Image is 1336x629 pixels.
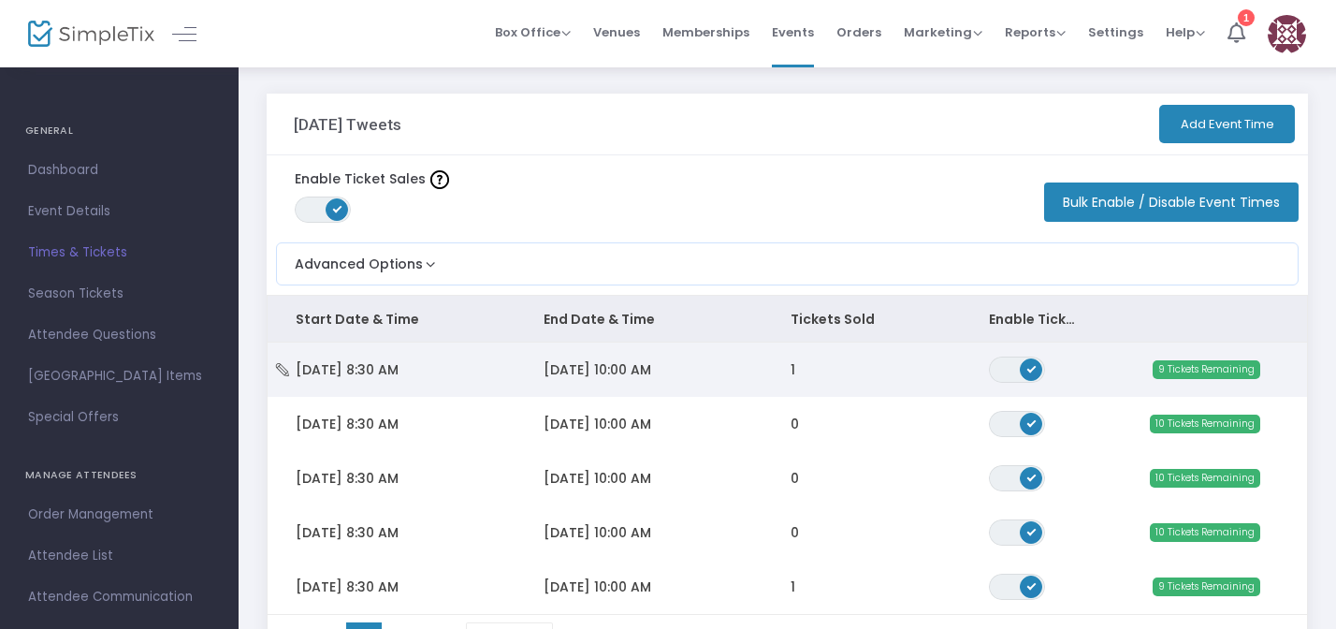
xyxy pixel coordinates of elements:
span: ON [1026,580,1036,590]
span: 1 [791,578,795,596]
th: Tickets Sold [762,296,961,343]
span: 0 [791,415,799,433]
span: 0 [791,523,799,542]
span: Box Office [495,23,571,41]
span: 10 Tickets Remaining [1150,523,1260,542]
span: [DATE] 8:30 AM [296,578,399,596]
div: 1 [1238,9,1255,26]
span: 10 Tickets Remaining [1150,415,1260,433]
span: [DATE] 10:00 AM [544,360,651,379]
span: Attendee Questions [28,323,211,347]
span: [DATE] 8:30 AM [296,469,399,488]
h3: [DATE] Tweets [294,115,401,134]
span: 9 Tickets Remaining [1153,360,1260,379]
span: Dashboard [28,158,211,183]
span: Help [1166,23,1205,41]
span: Marketing [904,23,982,41]
span: Times & Tickets [28,241,211,265]
span: [GEOGRAPHIC_DATA] Items [28,364,211,388]
div: Data table [268,296,1307,614]
th: Enable Ticket Sales [961,296,1110,343]
span: Attendee List [28,544,211,568]
span: ON [1026,417,1036,427]
img: question-mark [430,170,449,189]
span: ON [1026,526,1036,535]
span: [DATE] 10:00 AM [544,523,651,542]
span: 0 [791,469,799,488]
span: Reports [1005,23,1066,41]
span: ON [1026,363,1036,373]
span: 1 [791,360,795,379]
span: [DATE] 8:30 AM [296,415,399,433]
h4: GENERAL [25,112,213,150]
h4: MANAGE ATTENDEES [25,457,213,494]
span: [DATE] 10:00 AM [544,469,651,488]
span: Attendee Communication [28,585,211,609]
button: Advanced Options [277,243,440,274]
span: Event Details [28,199,211,224]
button: Bulk Enable / Disable Event Times [1044,183,1299,222]
span: Settings [1088,8,1143,56]
span: Memberships [662,8,749,56]
span: ON [1026,472,1036,481]
span: [DATE] 10:00 AM [544,578,651,596]
span: [DATE] 8:30 AM [296,360,399,379]
button: Add Event Time [1159,105,1295,143]
span: Orders [836,8,881,56]
label: Enable Ticket Sales [295,169,449,189]
th: End Date & Time [516,296,763,343]
span: Venues [593,8,640,56]
span: [DATE] 10:00 AM [544,415,651,433]
th: Start Date & Time [268,296,516,343]
span: [DATE] 8:30 AM [296,523,399,542]
span: 10 Tickets Remaining [1150,469,1260,488]
span: Season Tickets [28,282,211,306]
span: 9 Tickets Remaining [1153,578,1260,596]
span: Events [772,8,814,56]
span: Special Offers [28,405,211,430]
span: ON [333,204,342,213]
span: Order Management [28,503,211,527]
